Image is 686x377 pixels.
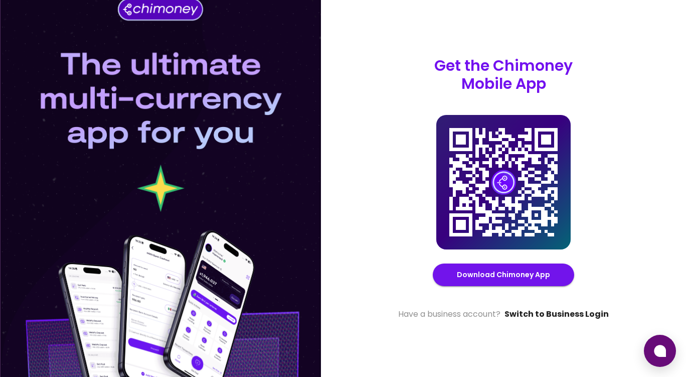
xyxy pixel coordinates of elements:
span: Have a business account? [398,308,500,320]
button: Download Chimoney App [433,264,574,286]
p: Get the Chimoney Mobile App [434,57,573,93]
a: Download Chimoney App [457,269,550,281]
a: Switch to Business Login [504,308,609,320]
button: Open chat window [644,335,676,367]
